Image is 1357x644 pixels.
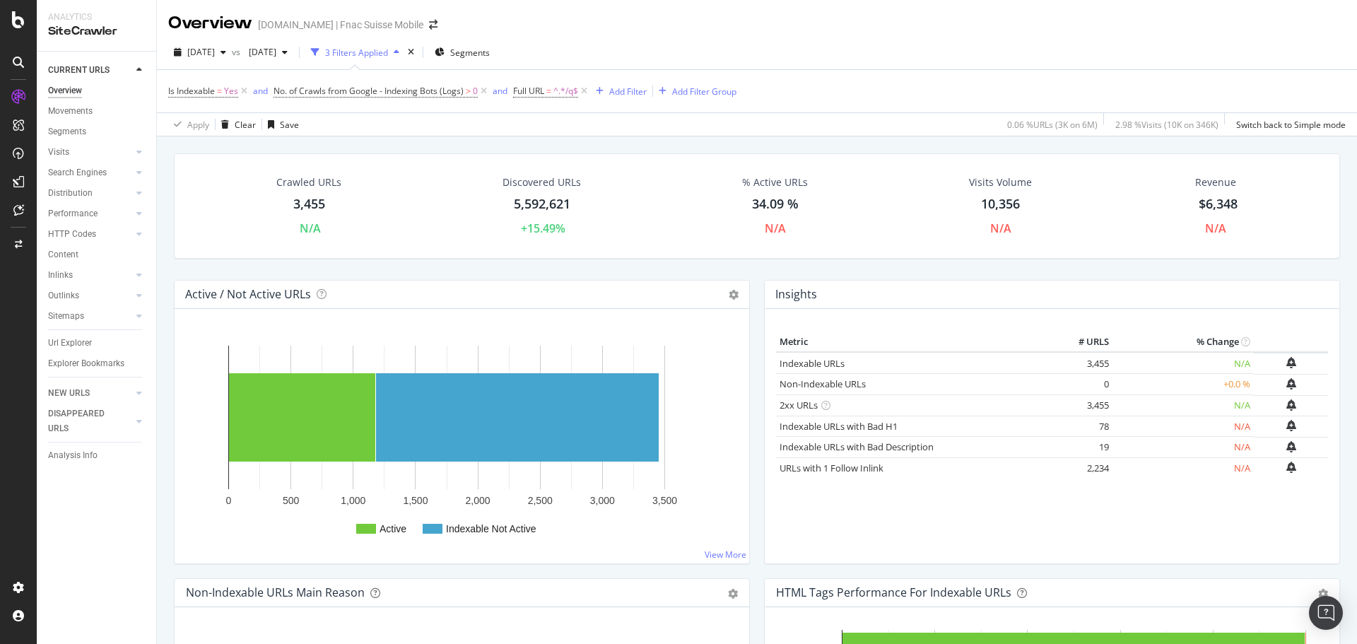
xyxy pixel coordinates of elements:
[672,86,736,98] div: Add Filter Group
[48,309,132,324] a: Sitemaps
[1056,332,1112,353] th: # URLS
[217,85,222,97] span: =
[780,357,845,370] a: Indexable URLs
[293,195,325,213] div: 3,455
[705,549,746,561] a: View More
[780,440,934,453] a: Indexable URLs with Bad Description
[48,356,146,371] a: Explorer Bookmarks
[609,86,647,98] div: Add Filter
[48,268,132,283] a: Inlinks
[1056,352,1112,374] td: 3,455
[429,20,437,30] div: arrow-right-arrow-left
[48,165,132,180] a: Search Engines
[258,18,423,32] div: [DOMAIN_NAME] | Fnac Suisse Mobile
[653,83,736,100] button: Add Filter Group
[48,336,146,351] a: Url Explorer
[48,247,78,262] div: Content
[168,41,232,64] button: [DATE]
[48,206,132,221] a: Performance
[1056,437,1112,458] td: 19
[1112,457,1254,479] td: N/A
[380,523,406,534] text: Active
[1286,420,1296,431] div: bell-plus
[1112,437,1254,458] td: N/A
[262,113,299,136] button: Save
[429,41,495,64] button: Segments
[187,46,215,58] span: 2025 Jul. 31st
[48,247,146,262] a: Content
[1286,441,1296,452] div: bell-plus
[300,221,321,237] div: N/A
[48,186,132,201] a: Distribution
[48,63,132,78] a: CURRENT URLS
[48,104,93,119] div: Movements
[253,84,268,98] button: and
[780,377,866,390] a: Non-Indexable URLs
[466,85,471,97] span: >
[1286,462,1296,473] div: bell-plus
[226,495,232,506] text: 0
[243,41,293,64] button: [DATE]
[1056,374,1112,395] td: 0
[780,462,883,474] a: URLs with 1 Follow Inlink
[224,81,238,101] span: Yes
[48,356,124,371] div: Explorer Bookmarks
[280,119,299,131] div: Save
[1309,596,1343,630] div: Open Intercom Messenger
[729,290,739,300] i: Options
[216,113,256,136] button: Clear
[1056,416,1112,437] td: 78
[168,11,252,35] div: Overview
[590,495,615,506] text: 3,000
[776,585,1011,599] div: HTML Tags Performance for Indexable URLs
[403,495,428,506] text: 1,500
[1007,119,1098,131] div: 0.06 % URLs ( 3K on 6M )
[514,195,570,213] div: 5,592,621
[1236,119,1346,131] div: Switch back to Simple mode
[48,104,146,119] a: Movements
[446,523,536,534] text: Indexable Not Active
[1056,395,1112,416] td: 3,455
[253,85,268,97] div: and
[752,195,799,213] div: 34.09 %
[243,46,276,58] span: 2024 Jan. 1st
[1112,352,1254,374] td: N/A
[48,386,132,401] a: NEW URLS
[283,495,300,506] text: 500
[305,41,405,64] button: 3 Filters Applied
[48,145,132,160] a: Visits
[528,495,553,506] text: 2,500
[48,448,98,463] div: Analysis Info
[48,288,79,303] div: Outlinks
[466,495,490,506] text: 2,000
[1112,395,1254,416] td: N/A
[1112,332,1254,353] th: % Change
[168,113,209,136] button: Apply
[48,83,146,98] a: Overview
[48,206,98,221] div: Performance
[780,420,898,433] a: Indexable URLs with Bad H1
[1286,399,1296,411] div: bell-plus
[1195,175,1236,189] span: Revenue
[1199,195,1238,212] span: $6,348
[503,175,581,189] div: Discovered URLs
[590,83,647,100] button: Add Filter
[325,47,388,59] div: 3 Filters Applied
[776,332,1056,353] th: Metric
[1205,221,1226,237] div: N/A
[450,47,490,59] span: Segments
[780,399,818,411] a: 2xx URLs
[728,589,738,599] div: gear
[232,46,243,58] span: vs
[185,285,311,304] h4: Active / Not Active URLs
[1286,357,1296,368] div: bell-plus
[1230,113,1346,136] button: Switch back to Simple mode
[186,585,365,599] div: Non-Indexable URLs Main Reason
[48,186,93,201] div: Distribution
[1318,589,1328,599] div: gear
[48,145,69,160] div: Visits
[969,175,1032,189] div: Visits Volume
[775,285,817,304] h4: Insights
[652,495,677,506] text: 3,500
[186,332,732,552] div: A chart.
